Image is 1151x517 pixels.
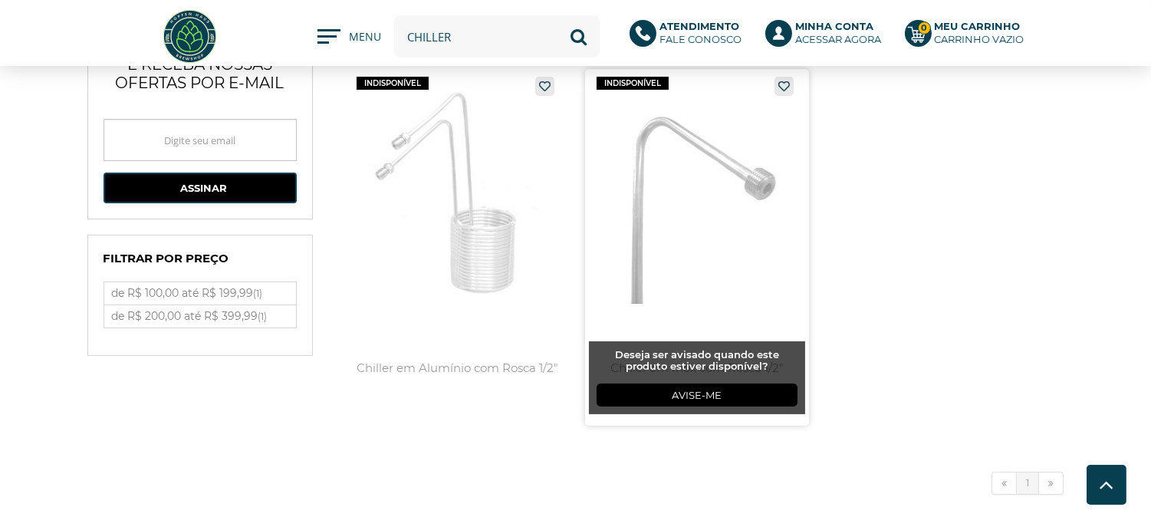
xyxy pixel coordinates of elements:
[765,20,890,54] a: Minha ContaAcessar agora
[585,69,810,426] a: Chiller em Inox com Rosca 1/2"
[615,348,780,372] span: Deseja ser avisado quando este produto estiver disponível?
[254,288,263,299] small: (1)
[104,251,297,274] h4: Filtrar por Preço
[349,29,379,52] span: MENU
[935,20,1021,32] b: Meu Carrinho
[161,8,219,65] img: Hopfen Haus BrewShop
[394,15,600,58] input: Digite o que você procura
[357,77,429,90] span: indisponível
[104,305,296,328] label: de R$ 200,00 até R$ 399,99
[557,15,600,58] button: Buscar
[1017,472,1039,495] a: 1
[104,282,296,305] a: de R$ 100,00 até R$ 199,99(1)
[104,36,297,104] p: e receba nossas ofertas por e-mail
[659,20,739,32] b: Atendimento
[104,119,297,161] input: Digite seu email
[795,20,881,46] p: Acessar agora
[795,20,873,32] b: Minha Conta
[104,282,296,305] label: de R$ 100,00 até R$ 199,99
[104,305,296,328] a: de R$ 200,00 até R$ 399,99(1)
[597,384,798,407] a: Avise-me
[597,77,669,90] span: indisponível
[935,33,1024,46] div: Carrinho Vazio
[630,20,750,54] a: AtendimentoFale conosco
[345,69,570,426] a: Chiller em Alumínio com Rosca 1/2"
[317,29,379,44] button: MENU
[104,173,297,203] button: Assinar
[258,311,268,322] small: (1)
[659,20,742,46] p: Fale conosco
[918,21,931,35] strong: 0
